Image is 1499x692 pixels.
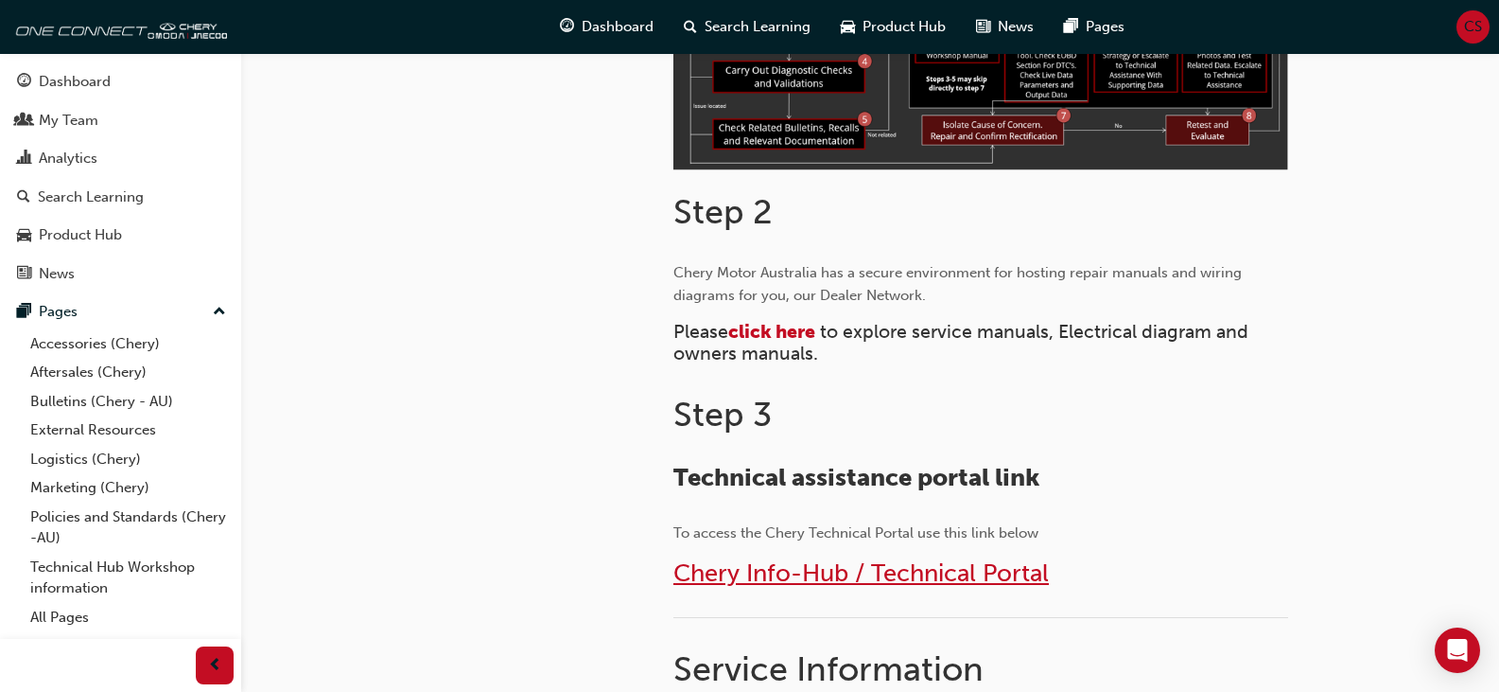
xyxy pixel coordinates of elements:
span: people-icon [17,113,31,130]
div: Analytics [39,148,97,169]
span: pages-icon [17,304,31,321]
span: pages-icon [1064,15,1078,39]
span: To access the Chery Technical Portal use this link below [673,524,1038,541]
a: Aftersales (Chery) [23,358,234,387]
a: Marketing (Chery) [23,473,234,503]
button: CS [1456,10,1490,44]
a: News [8,257,234,292]
span: prev-icon [208,654,222,678]
a: Analytics [8,141,234,176]
span: Pages [1086,16,1124,38]
span: up-icon [213,300,226,325]
span: Dashboard [582,16,654,38]
a: search-iconSearch Learning [669,8,826,46]
a: Technical Hub Workshop information [23,553,234,603]
span: Chery Motor Australia has a secure environment for hosting repair manuals and wiring diagrams for... [673,264,1246,304]
span: guage-icon [17,74,31,91]
div: News [39,263,75,285]
div: Open Intercom Messenger [1435,628,1480,673]
a: Bulletins (Chery - AU) [23,387,234,417]
span: chart-icon [17,151,31,168]
span: Technical assistance portal link [673,463,1039,492]
div: Pages [39,301,78,323]
button: DashboardMy TeamAnalyticsSearch LearningProduct HubNews [8,61,234,294]
span: Search Learning [705,16,811,38]
span: Service Information [673,648,984,689]
a: news-iconNews [961,8,1049,46]
a: click here [728,321,815,343]
span: Step 2 [673,191,773,232]
span: search-icon [684,15,697,39]
a: Logistics (Chery) [23,445,234,474]
button: Pages [8,294,234,329]
a: External Resources [23,416,234,445]
a: All Pages [23,603,234,632]
span: CS [1464,16,1482,38]
span: Step 3 [673,394,772,435]
a: Policies and Standards (Chery -AU) [23,503,234,553]
span: guage-icon [560,15,574,39]
div: My Team [39,110,98,132]
a: My Team [8,103,234,138]
a: guage-iconDashboard [545,8,669,46]
span: Please [673,321,728,343]
a: Accessories (Chery) [23,329,234,359]
img: oneconnect [9,8,227,45]
a: Product Hub [8,218,234,253]
span: news-icon [976,15,990,39]
div: Search Learning [38,186,144,208]
span: car-icon [841,15,855,39]
div: Dashboard [39,71,111,93]
span: Product Hub [863,16,946,38]
a: car-iconProduct Hub [826,8,961,46]
div: Product Hub [39,224,122,246]
a: Search Learning [8,180,234,215]
span: search-icon [17,189,30,206]
span: news-icon [17,266,31,283]
span: to explore service manuals, Electrical diagram and owners manuals. [673,321,1253,364]
span: News [998,16,1034,38]
a: Chery Info-Hub / Technical Portal [673,559,1049,588]
span: car-icon [17,227,31,244]
a: Dashboard [8,64,234,99]
a: pages-iconPages [1049,8,1140,46]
